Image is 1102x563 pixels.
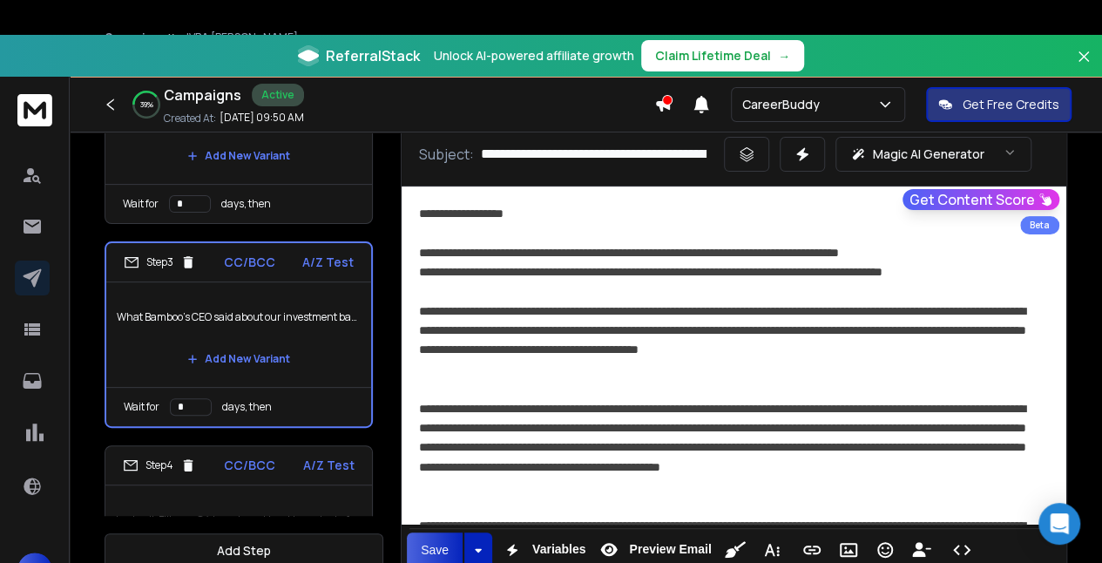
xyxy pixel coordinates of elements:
p: Get Free Credits [963,96,1059,113]
p: Wait for [123,197,159,211]
li: Step3CC/BCCA/Z TestWhat Bamboo's CEO said about our investment banking recruitmentAdd New Variant... [105,241,373,428]
p: CC/BCC [224,254,275,271]
button: Close banner [1072,45,1095,87]
p: days, then [222,400,272,414]
p: 39 % [140,99,153,110]
p: What Bamboo's CEO said about our investment banking recruitment [117,293,361,342]
div: Open Intercom Messenger [1038,503,1080,545]
button: Add New Variant [173,342,304,376]
p: Wait for [124,400,159,414]
span: Preview Email [625,542,714,557]
p: Magic AI Generator [873,146,984,163]
div: Step 4 [123,458,196,473]
p: CC/BCC [224,457,275,474]
div: Beta [1020,216,1059,234]
p: [DATE] 09:50 AM [220,111,304,125]
p: Unlock AI-powered affiliate growth [434,47,634,64]
button: Campaign [105,31,159,44]
p: A/Z Test [302,254,354,271]
p: Subject: [419,144,474,165]
div: Active [252,84,304,106]
p: days, then [221,197,271,211]
div: Step 3 [124,254,196,270]
p: Last call: Fill your Q4 investment banking roles before year-end [116,496,362,545]
p: CareerBuddy [742,96,827,113]
span: Variables [529,542,590,557]
h1: Campaigns [164,85,241,105]
button: Claim Lifetime Deal→ [641,40,804,71]
p: A/Z Test [303,457,355,474]
span: → [778,47,790,64]
span: ReferralStack [326,45,420,66]
button: Get Content Score [903,189,1059,210]
button: Get Free Credits [926,87,1072,122]
button: Magic AI Generator [835,137,1031,172]
p: Created At: [164,112,216,125]
p: IVBA [PERSON_NAME] [186,31,298,44]
button: Add New Variant [173,139,304,173]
